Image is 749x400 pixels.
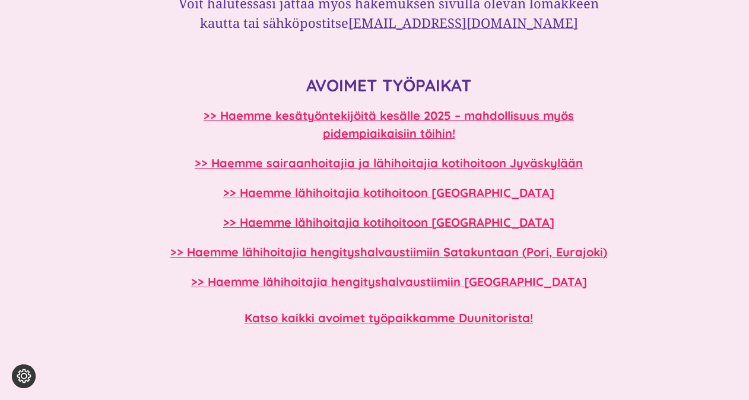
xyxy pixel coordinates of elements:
strong: AVOIMET TYÖPAIKAT [306,75,472,96]
button: Evästeasetukset [12,364,36,388]
a: >> Haemme sairaanhoitajia ja lähihoitajia kotihoitoon Jyväskylään [195,155,583,170]
a: >> Haemme kesätyöntekijöitä kesälle 2025 – mahdollisuus myös pidempiaikaisiin töihin! [204,108,574,141]
a: >> Haemme lähihoitajia kotihoitoon [GEOGRAPHIC_DATA] [223,185,554,200]
a: [EMAIL_ADDRESS][DOMAIN_NAME] [348,14,578,31]
a: >> Haemme lähihoitajia hengityshalvaustiimiin [GEOGRAPHIC_DATA] [191,274,587,289]
a: >> Haemme lähihoitajia kotihoitoon [GEOGRAPHIC_DATA] [223,215,554,230]
a: Katso kaikki avoimet työpaikkamme Duunitorista! [245,310,533,325]
a: >> Haemme lähihoitajia hengityshalvaustiimiin Satakuntaan (Pori, Eurajoki) [170,245,607,259]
